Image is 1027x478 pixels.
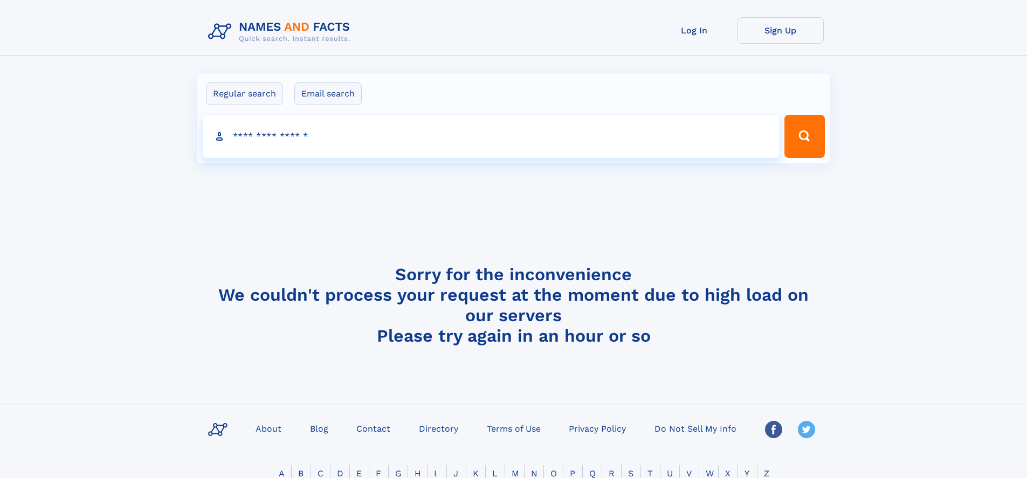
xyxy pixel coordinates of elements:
label: Email search [294,82,362,105]
button: Search Button [784,115,824,158]
a: About [251,420,286,436]
h4: Sorry for the inconvenience We couldn't process your request at the moment due to high load on ou... [204,264,824,346]
a: Privacy Policy [564,420,630,436]
a: Blog [306,420,333,436]
a: Log In [651,17,737,44]
img: Twitter [798,421,815,438]
a: Directory [415,420,463,436]
a: Contact [352,420,395,436]
a: Do Not Sell My Info [650,420,741,436]
input: search input [203,115,780,158]
img: Logo Names and Facts [204,17,359,46]
img: Facebook [765,421,782,438]
label: Regular search [206,82,283,105]
a: Terms of Use [483,420,545,436]
a: Sign Up [737,17,824,44]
